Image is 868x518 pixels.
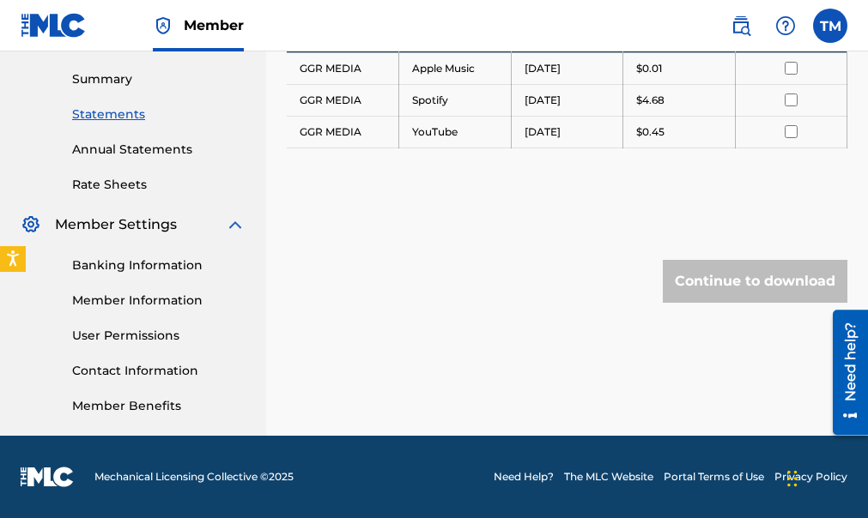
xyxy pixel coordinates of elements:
div: Help [768,9,803,43]
iframe: Resource Center [820,304,868,442]
span: Member [184,15,244,35]
img: Top Rightsholder [153,15,173,36]
span: Member Settings [55,214,177,235]
td: GGR MEDIA [287,52,399,84]
img: logo [21,467,74,487]
a: Statements [72,105,246,123]
a: Banking Information [72,256,246,274]
td: Apple Music [399,52,512,84]
a: Rate Sheets [72,176,246,194]
a: Member Information [72,292,246,310]
a: Member Benefits [72,397,246,415]
td: [DATE] [511,116,623,148]
div: Drag [787,453,798,504]
td: GGR MEDIA [287,84,399,116]
a: Contact Information [72,362,246,380]
p: $0.01 [636,61,662,76]
img: Member Settings [21,214,41,235]
p: $4.68 [636,93,665,108]
a: Summary [72,70,246,88]
td: Spotify [399,84,512,116]
a: Privacy Policy [774,469,847,485]
a: Public Search [724,9,758,43]
td: [DATE] [511,84,623,116]
td: YouTube [399,116,512,148]
p: $0.45 [636,124,665,140]
img: MLC Logo [21,13,87,38]
img: help [775,15,796,36]
iframe: Chat Widget [782,436,868,518]
img: search [731,15,751,36]
a: The MLC Website [564,469,653,485]
span: Mechanical Licensing Collective © 2025 [94,469,294,485]
a: User Permissions [72,327,246,345]
div: User Menu [813,9,847,43]
img: expand [225,214,246,235]
a: Portal Terms of Use [664,469,764,485]
a: Need Help? [494,469,554,485]
td: GGR MEDIA [287,116,399,148]
td: [DATE] [511,52,623,84]
a: Annual Statements [72,141,246,159]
